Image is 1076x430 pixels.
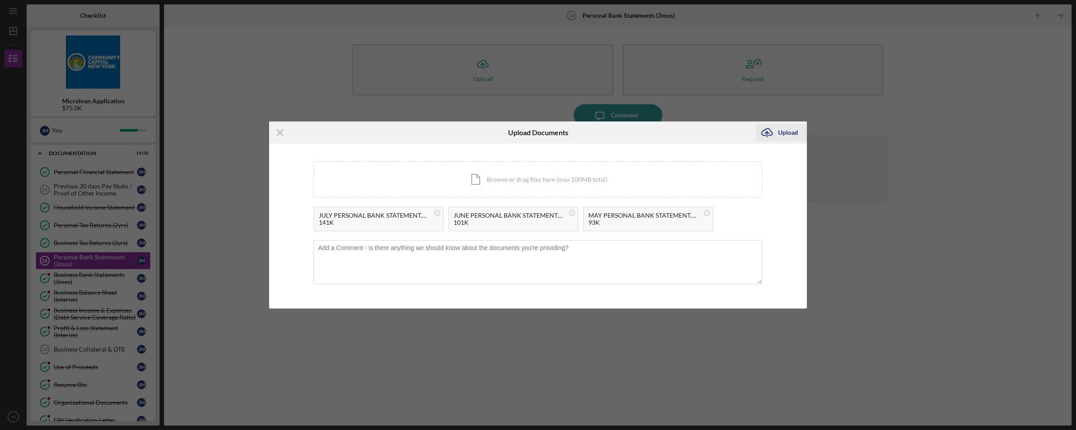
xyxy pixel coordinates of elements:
[778,124,798,141] div: Upload
[454,219,564,226] div: 101K
[756,124,807,141] button: Upload
[319,219,430,226] div: 141K
[319,212,430,219] div: JULY PERSONAL BANK STATEMENT.pdf
[588,212,699,219] div: MAY PERSONAL BANK STATEMENT.pdf
[454,212,564,219] div: JUNE PERSONAL BANK STATEMENT.pdf
[588,219,699,226] div: 93K
[508,129,568,137] h6: Upload Documents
